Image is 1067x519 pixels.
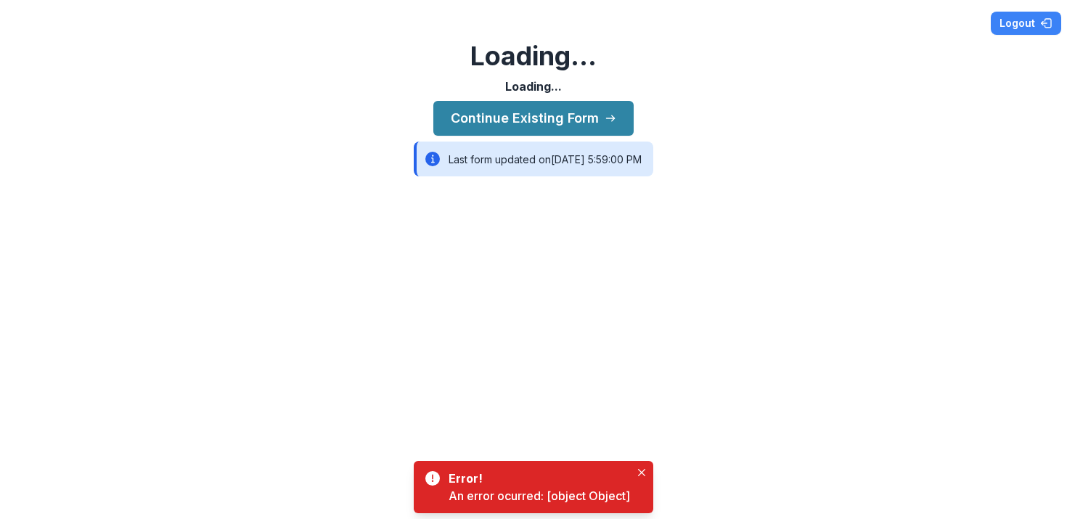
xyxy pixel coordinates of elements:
[449,470,624,487] div: Error!
[449,487,630,504] div: An error ocurred: [object Object]
[633,464,650,481] button: Close
[470,41,597,72] h2: Loading...
[991,12,1061,35] button: Logout
[505,78,562,95] p: Loading...
[414,142,653,176] div: Last form updated on [DATE] 5:59:00 PM
[433,101,634,136] button: Continue Existing Form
